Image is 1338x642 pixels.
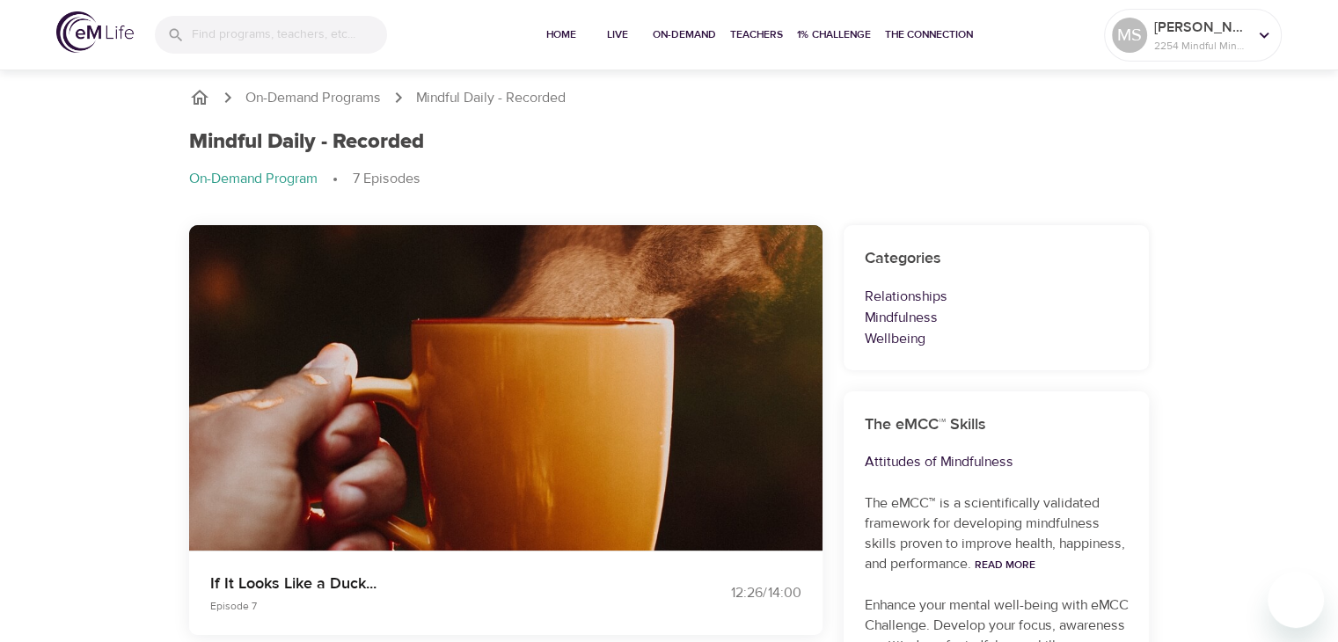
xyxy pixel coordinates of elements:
[865,412,1129,438] h6: The eMCC™ Skills
[189,169,1150,190] nav: breadcrumb
[416,88,566,108] p: Mindful Daily - Recorded
[730,26,783,44] span: Teachers
[865,307,1129,328] p: Mindfulness
[189,169,318,189] p: On-Demand Program
[669,583,801,603] div: 12:26 / 14:00
[210,572,648,595] p: If It Looks Like a Duck...
[1154,17,1247,38] p: [PERSON_NAME]
[1112,18,1147,53] div: MS
[975,558,1035,572] a: Read More
[1154,38,1247,54] p: 2254 Mindful Minutes
[189,87,1150,108] nav: breadcrumb
[865,493,1129,574] p: The eMCC™ is a scientifically validated framework for developing mindfulness skills proven to imp...
[1268,572,1324,628] iframe: Button to launch messaging window
[245,88,381,108] a: On-Demand Programs
[865,246,1129,272] h6: Categories
[865,328,1129,349] p: Wellbeing
[353,169,420,189] p: 7 Episodes
[56,11,134,53] img: logo
[865,451,1129,472] p: Attitudes of Mindfulness
[192,16,387,54] input: Find programs, teachers, etc...
[797,26,871,44] span: 1% Challenge
[189,129,424,155] h1: Mindful Daily - Recorded
[653,26,716,44] span: On-Demand
[596,26,639,44] span: Live
[210,598,648,614] p: Episode 7
[540,26,582,44] span: Home
[885,26,973,44] span: The Connection
[865,286,1129,307] p: Relationships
